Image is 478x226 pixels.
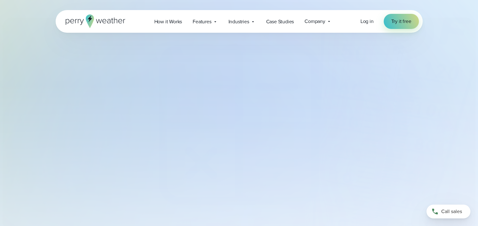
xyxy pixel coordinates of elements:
a: Log in [360,18,374,25]
span: Case Studies [266,18,294,25]
span: Industries [228,18,249,25]
span: How it Works [154,18,182,25]
span: Call sales [441,208,462,215]
span: Try it free [391,18,411,25]
a: Case Studies [261,15,299,28]
a: Call sales [426,205,470,218]
a: How it Works [149,15,188,28]
span: Company [305,18,325,25]
span: Features [193,18,211,25]
a: Try it free [384,14,419,29]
